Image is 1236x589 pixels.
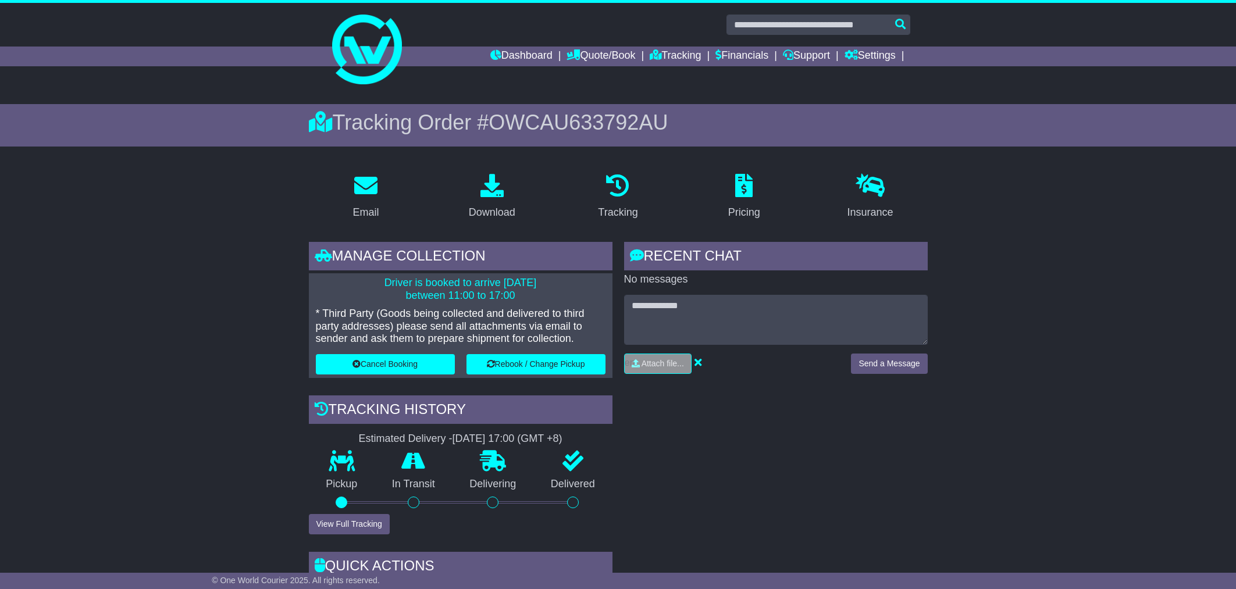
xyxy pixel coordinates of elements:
a: Pricing [721,170,768,224]
a: Quote/Book [567,47,635,66]
div: Pricing [728,205,760,220]
div: [DATE] 17:00 (GMT +8) [453,433,562,445]
div: Email [352,205,379,220]
button: Cancel Booking [316,354,455,374]
a: Email [345,170,386,224]
a: Tracking [650,47,701,66]
button: Send a Message [851,354,927,374]
a: Download [461,170,523,224]
a: Dashboard [490,47,553,66]
div: Quick Actions [309,552,612,583]
p: No messages [624,273,928,286]
a: Insurance [840,170,901,224]
a: Financials [715,47,768,66]
div: Download [469,205,515,220]
p: Delivering [453,478,534,491]
a: Settings [845,47,896,66]
span: © One World Courier 2025. All rights reserved. [212,576,380,585]
span: OWCAU633792AU [489,110,668,134]
div: Tracking history [309,395,612,427]
p: Pickup [309,478,375,491]
div: Insurance [847,205,893,220]
a: Tracking [590,170,645,224]
div: Tracking Order # [309,110,928,135]
p: Driver is booked to arrive [DATE] between 11:00 to 17:00 [316,277,605,302]
p: Delivered [533,478,612,491]
a: Support [783,47,830,66]
p: In Transit [375,478,453,491]
div: RECENT CHAT [624,242,928,273]
div: Manage collection [309,242,612,273]
button: View Full Tracking [309,514,390,534]
p: * Third Party (Goods being collected and delivered to third party addresses) please send all atta... [316,308,605,345]
button: Rebook / Change Pickup [466,354,605,374]
div: Estimated Delivery - [309,433,612,445]
div: Tracking [598,205,637,220]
